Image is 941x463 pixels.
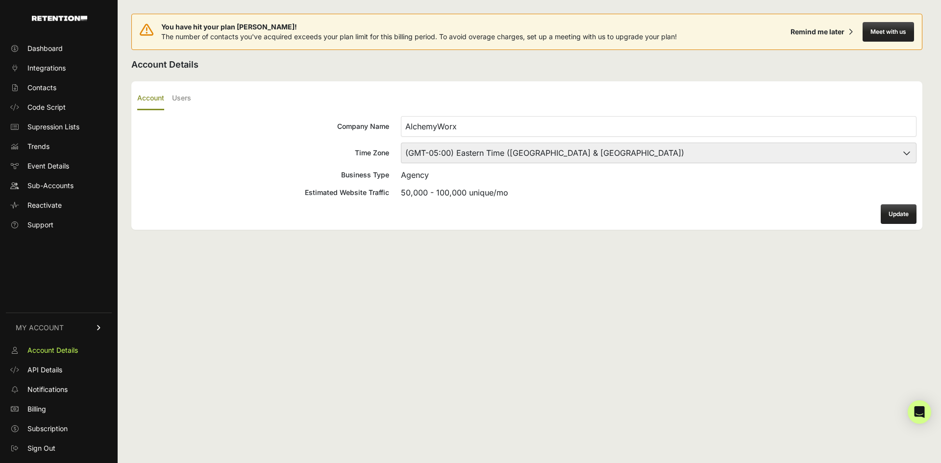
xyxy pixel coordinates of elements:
[27,220,53,230] span: Support
[27,200,62,210] span: Reactivate
[6,178,112,194] a: Sub-Accounts
[16,323,64,333] span: MY ACCOUNT
[137,122,389,131] div: Company Name
[6,139,112,154] a: Trends
[6,119,112,135] a: Supression Lists
[27,365,62,375] span: API Details
[6,158,112,174] a: Event Details
[131,58,922,72] h2: Account Details
[6,382,112,397] a: Notifications
[6,313,112,342] a: MY ACCOUNT
[6,41,112,56] a: Dashboard
[27,122,79,132] span: Supression Lists
[401,169,916,181] div: Agency
[27,102,66,112] span: Code Script
[27,63,66,73] span: Integrations
[27,424,68,434] span: Subscription
[6,80,112,96] a: Contacts
[137,170,389,180] div: Business Type
[27,44,63,53] span: Dashboard
[787,23,857,41] button: Remind me later
[6,217,112,233] a: Support
[161,32,677,41] span: The number of contacts you've acquired exceeds your plan limit for this billing period. To avoid ...
[27,181,74,191] span: Sub-Accounts
[6,362,112,378] a: API Details
[137,87,164,110] label: Account
[881,204,916,224] button: Update
[401,116,916,137] input: Company Name
[863,22,914,42] button: Meet with us
[6,99,112,115] a: Code Script
[27,385,68,394] span: Notifications
[27,443,55,453] span: Sign Out
[6,440,112,456] a: Sign Out
[6,342,112,358] a: Account Details
[6,421,112,437] a: Subscription
[32,16,87,21] img: Retention.com
[401,187,916,198] div: 50,000 - 100,000 unique/mo
[908,400,931,424] div: Open Intercom Messenger
[27,345,78,355] span: Account Details
[172,87,191,110] label: Users
[27,404,46,414] span: Billing
[6,60,112,76] a: Integrations
[27,161,69,171] span: Event Details
[27,83,56,93] span: Contacts
[401,143,916,163] select: Time Zone
[791,27,844,37] div: Remind me later
[137,148,389,158] div: Time Zone
[6,401,112,417] a: Billing
[27,142,50,151] span: Trends
[137,188,389,197] div: Estimated Website Traffic
[161,22,677,32] span: You have hit your plan [PERSON_NAME]!
[6,197,112,213] a: Reactivate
